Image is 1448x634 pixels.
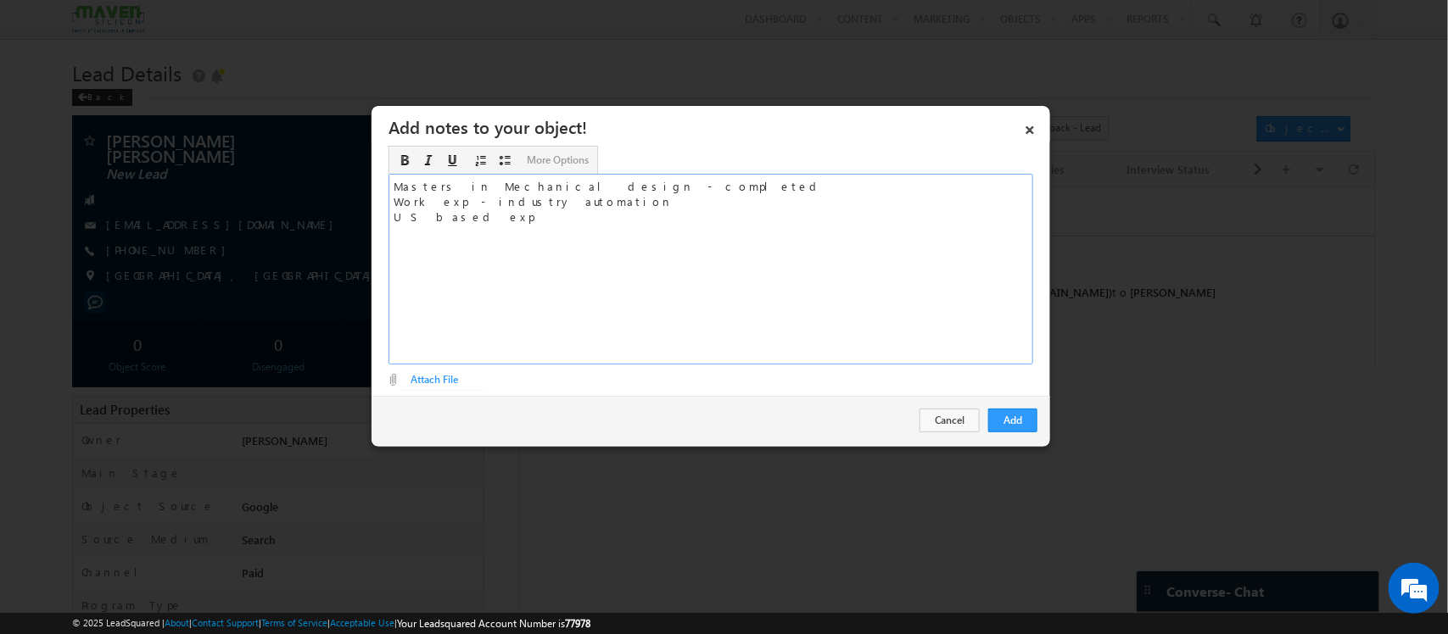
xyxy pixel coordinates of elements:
[261,617,327,628] a: Terms of Service
[53,168,103,183] span: 01:46 AM
[231,499,308,522] em: Start Chat
[72,615,590,631] span: © 2025 LeadSquared | | | | |
[53,97,91,113] span: [DATE]
[22,157,310,485] textarea: Type your message and hit 'Enter'
[471,151,491,170] a: Insert/Remove Numbered List
[397,617,590,630] span: Your Leadsquared Account Number is
[85,14,212,39] div: Sales Activity,Program,Email Bounced,Email Link Clicked,Email Marked Spam & 72 more..
[89,19,137,34] div: 77 Selected
[278,8,319,49] div: Minimize live chat window
[330,617,394,628] a: Acceptable Use
[1015,112,1044,142] a: ×
[389,174,1033,364] div: Rich Text Editor, Description-inline-editor-div
[523,151,592,170] a: More Options
[417,113,500,127] span: Automation
[292,19,326,34] div: All Time
[109,97,696,127] span: Object Owner changed from to by through .
[260,148,338,163] span: details
[17,13,75,38] span: Activity Type
[920,409,980,432] button: Cancel
[53,148,91,164] span: [DATE]
[369,97,593,112] span: System([EMAIL_ADDRESS][DOMAIN_NAME])
[389,154,1033,170] label: Description
[495,151,515,170] a: Insert/Remove Bulleted List
[192,617,259,628] a: Contact Support
[988,409,1037,432] button: Add
[389,112,1044,142] h3: Add notes to your object!
[109,148,247,163] span: Object Capture:
[255,13,278,38] span: Time
[17,66,72,81] div: [DATE]
[165,617,189,628] a: About
[418,151,439,170] a: Italic
[322,113,360,127] span: System
[442,151,462,170] a: Underline
[29,89,71,111] img: d_60004797649_company_0_60004797649
[109,97,696,127] span: [PERSON_NAME]([EMAIL_ADDRESS][DOMAIN_NAME])
[565,617,590,630] span: 77978
[394,151,415,170] a: Bold
[527,153,589,167] span: More Options
[53,117,103,132] span: 01:48 AM
[109,148,739,164] div: .
[88,89,285,111] div: Chat with us now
